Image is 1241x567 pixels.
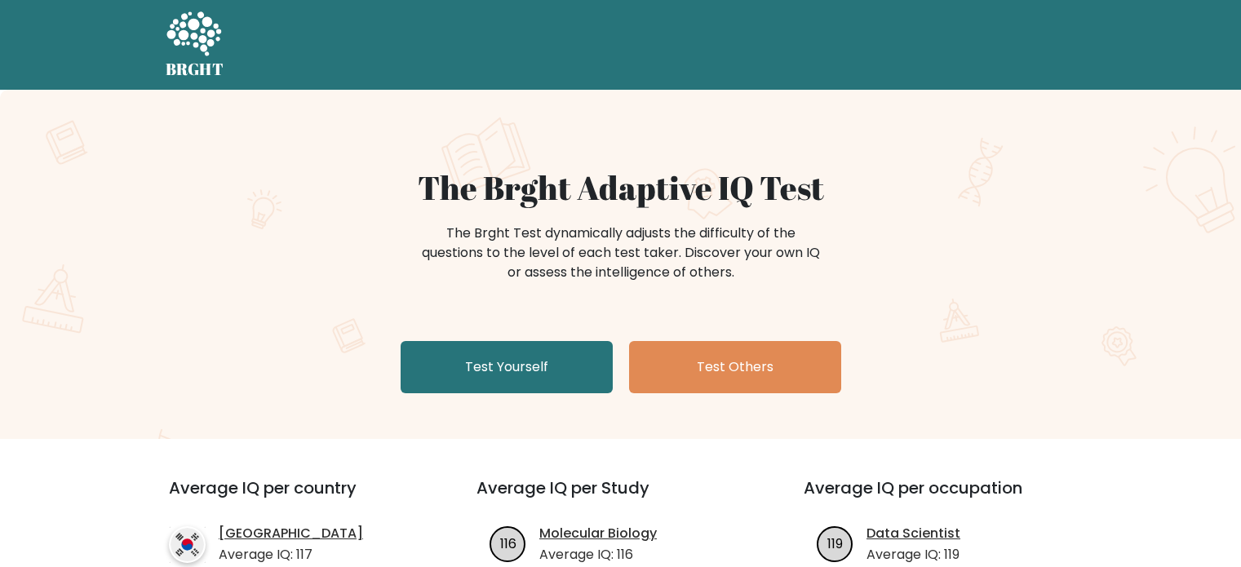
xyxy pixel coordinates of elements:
div: The Brght Test dynamically adjusts the difficulty of the questions to the level of each test take... [417,224,825,282]
a: BRGHT [166,7,224,83]
img: country [169,526,206,563]
text: 116 [500,534,516,552]
a: [GEOGRAPHIC_DATA] [219,524,363,543]
a: Data Scientist [866,524,960,543]
text: 119 [827,534,843,552]
p: Average IQ: 119 [866,545,960,565]
a: Molecular Biology [539,524,657,543]
h3: Average IQ per Study [476,478,765,517]
a: Test Others [629,341,841,393]
h3: Average IQ per occupation [804,478,1092,517]
h5: BRGHT [166,60,224,79]
p: Average IQ: 116 [539,545,657,565]
h3: Average IQ per country [169,478,418,517]
h1: The Brght Adaptive IQ Test [223,168,1019,207]
p: Average IQ: 117 [219,545,363,565]
a: Test Yourself [401,341,613,393]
